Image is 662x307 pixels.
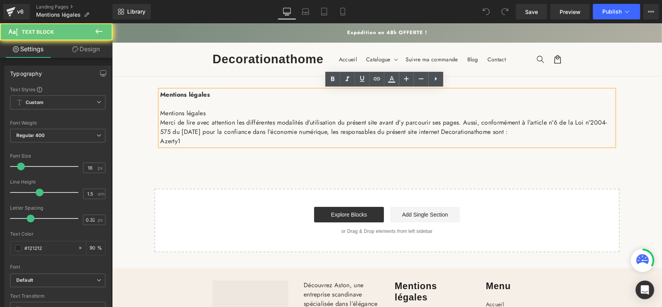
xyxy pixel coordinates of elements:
a: Tablet [315,4,334,19]
div: Open Intercom Messenger [636,281,654,299]
a: Accueil [374,276,392,288]
p: Azerty1 [48,113,502,123]
a: Accueil [222,28,249,44]
div: % [86,241,105,255]
span: Suivre ma commande [294,33,346,40]
button: Redo [497,4,513,19]
h2: Mentions légales [283,257,358,280]
b: Regular 400 [16,132,45,138]
a: Preview [550,4,590,19]
span: Catalogue [254,33,278,40]
summary: Catalogue [249,28,289,44]
a: Suivre ma commande [289,28,351,44]
a: Decorationathome [98,27,214,45]
input: Color [24,244,74,252]
div: Text Styles [10,86,105,92]
b: Mentions légales [48,67,98,76]
div: Text Transform [10,293,105,299]
span: Accueil [227,33,245,40]
span: Save [525,8,538,16]
a: Contact [371,28,398,44]
b: Custom [26,99,43,106]
span: Blog [355,33,366,40]
span: Library [127,8,145,15]
span: Text Block [22,29,54,35]
p: Mentions légales [48,85,502,95]
p: or Drag & Drop elements from left sidebar [55,205,495,211]
a: Blog [351,28,371,44]
a: Design [58,40,114,58]
span: px [98,165,104,170]
div: v6 [16,7,25,17]
span: Mentions légales [36,12,81,18]
p: Merci de lire avec attention les différentes modalités d’utilisation du présent site avant d’y pa... [48,95,502,113]
a: Laptop [296,4,315,19]
div: Typography [10,66,42,77]
a: v6 [3,4,30,19]
span: Preview [560,8,581,16]
span: Contact [375,33,394,40]
a: New Library [112,4,151,19]
div: Font [10,264,105,270]
a: Landing Pages [36,4,112,10]
strong: Expédition en 48h OFFERTE ! [235,5,315,13]
a: Mobile [334,4,352,19]
a: Explore Blocks [202,184,272,199]
span: Decorationathome [100,29,211,43]
button: Publish [593,4,640,19]
div: Line Height [10,179,105,185]
span: em [98,191,104,196]
summary: Recherche [420,28,437,45]
div: Font Size [10,153,105,159]
button: Undo [479,4,494,19]
i: Default [16,277,33,284]
a: Desktop [278,4,296,19]
h2: Menu [374,257,449,269]
a: Add Single Section [278,184,348,199]
span: px [98,217,104,222]
div: Font Weight [10,120,105,126]
div: Text Color [10,231,105,237]
div: Letter Spacing [10,205,105,211]
button: More [643,4,659,19]
span: Publish [602,9,622,15]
